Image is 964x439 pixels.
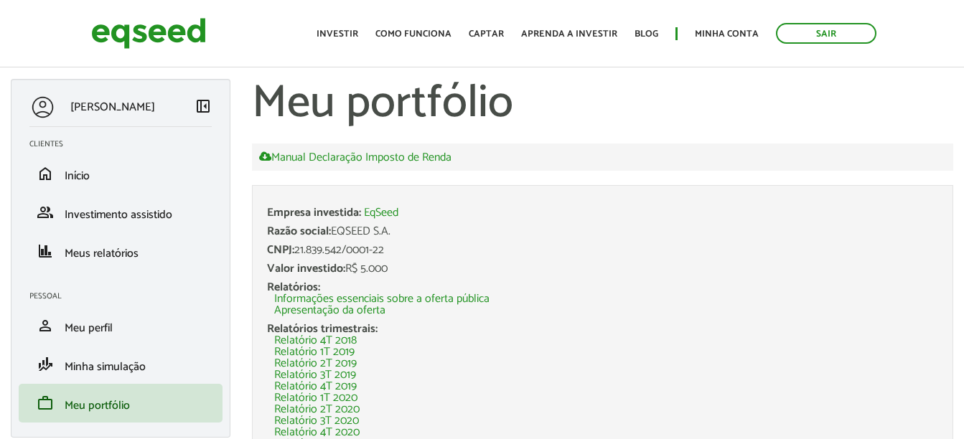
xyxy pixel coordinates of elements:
[19,384,223,423] li: Meu portfólio
[91,14,206,52] img: EqSeed
[469,29,504,39] a: Captar
[195,98,212,115] span: left_panel_close
[37,165,54,182] span: home
[274,335,357,346] a: Relatório 4T 2018
[267,263,938,275] div: R$ 5.000
[267,319,378,339] span: Relatórios trimestrais:
[19,154,223,193] li: Início
[29,242,212,260] a: financeMeus relatórios
[37,204,54,221] span: group
[65,166,90,186] span: Início
[29,165,212,182] a: homeInício
[29,395,212,412] a: workMeu portfólio
[274,293,490,305] a: Informações essenciais sobre a oferta pública
[695,29,759,39] a: Minha conta
[267,259,345,278] span: Valor investido:
[37,242,54,260] span: finance
[635,29,658,39] a: Blog
[267,226,938,237] div: EQSEED S.A.
[37,317,54,334] span: person
[29,356,212,373] a: finance_modeMinha simulação
[19,306,223,345] li: Meu perfil
[259,151,451,164] a: Manual Declaração Imposto de Renda
[65,244,139,263] span: Meus relatórios
[195,98,212,118] a: Colapsar menu
[70,100,155,114] p: [PERSON_NAME]
[65,396,130,415] span: Meu portfólio
[267,245,938,256] div: 21.839.542/0001-22
[274,415,359,427] a: Relatório 3T 2020
[267,222,331,241] span: Razão social:
[37,395,54,412] span: work
[274,392,357,404] a: Relatório 1T 2020
[37,356,54,373] span: finance_mode
[274,346,355,358] a: Relatório 1T 2019
[267,240,294,260] span: CNPJ:
[274,404,360,415] a: Relatório 2T 2020
[274,358,357,369] a: Relatório 2T 2019
[252,79,953,129] h1: Meu portfólio
[29,317,212,334] a: personMeu perfil
[274,381,357,392] a: Relatório 4T 2019
[29,140,223,148] h2: Clientes
[19,193,223,232] li: Investimento assistido
[521,29,617,39] a: Aprenda a investir
[29,204,212,221] a: groupInvestimento assistido
[274,305,385,316] a: Apresentação da oferta
[29,292,223,301] h2: Pessoal
[65,318,113,338] span: Meu perfil
[776,23,876,44] a: Sair
[274,427,360,438] a: Relatório 4T 2020
[19,232,223,270] li: Meus relatórios
[317,29,358,39] a: Investir
[364,207,398,219] a: EqSeed
[65,357,146,377] span: Minha simulação
[375,29,451,39] a: Como funciona
[65,205,172,225] span: Investimento assistido
[274,369,356,381] a: Relatório 3T 2019
[267,203,361,222] span: Empresa investida:
[19,345,223,384] li: Minha simulação
[267,278,320,297] span: Relatórios:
